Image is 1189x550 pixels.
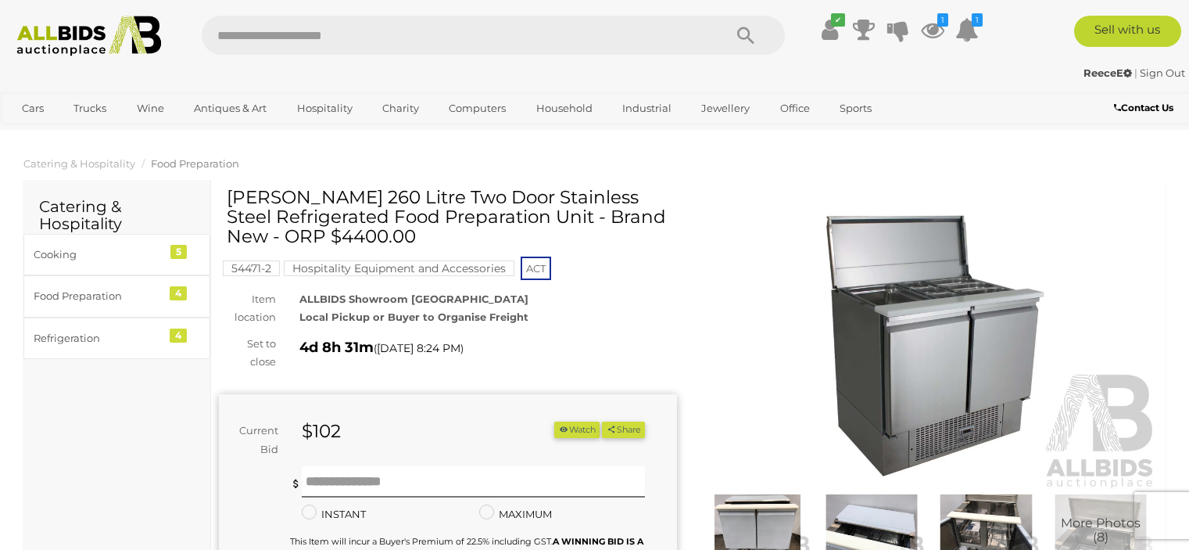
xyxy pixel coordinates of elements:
button: Watch [554,422,600,438]
span: More Photos (8) [1061,516,1141,544]
a: Charity [372,95,429,121]
b: Contact Us [1114,102,1173,113]
div: Current Bid [219,422,290,458]
strong: $102 [302,420,341,442]
strong: Local Pickup or Buyer to Organise Freight [299,311,528,323]
a: Antiques & Art [184,95,277,121]
label: MAXIMUM [479,505,552,523]
div: 4 [170,329,187,343]
a: Contact Us [1114,99,1177,117]
a: 1 [955,16,979,44]
strong: 4d 8h 31m [299,339,374,356]
a: Catering & Hospitality [23,157,135,170]
a: Jewellery [691,95,760,121]
a: Computers [439,95,516,121]
a: Household [526,95,603,121]
span: ( ) [374,342,464,354]
h2: Catering & Hospitality [39,198,195,232]
a: [GEOGRAPHIC_DATA] [12,121,143,147]
h1: [PERSON_NAME] 260 Litre Two Door Stainless Steel Refrigerated Food Preparation Unit - Brand New -... [227,188,673,247]
span: [DATE] 8:24 PM [377,341,460,355]
i: 1 [937,13,948,27]
strong: ALLBIDS Showroom [GEOGRAPHIC_DATA] [299,293,528,305]
a: ReeceE [1083,67,1134,79]
a: Trucks [63,95,116,121]
a: Sell with us [1074,16,1181,47]
img: Desmon 260 Litre Two Door Stainless Steel Refrigerated Food Preparation Unit - Brand New - ORP $4... [700,196,1159,491]
i: ✔ [831,13,845,27]
a: Cooking 5 [23,234,210,275]
a: 54471-2 [223,262,280,275]
a: Sign Out [1140,67,1185,79]
a: Wine [127,95,174,121]
a: Industrial [612,95,682,121]
mark: 54471-2 [223,261,280,276]
strong: ReeceE [1083,67,1132,79]
div: Food Preparation [34,287,163,305]
div: Item location [207,290,288,327]
a: Hospitality [287,95,363,121]
a: Office [770,95,820,121]
a: Food Preparation 4 [23,275,210,317]
span: | [1134,67,1137,79]
mark: Hospitality Equipment and Accessories [284,261,514,276]
a: Sports [829,95,882,121]
label: INSTANT [302,505,366,523]
i: 1 [972,13,983,27]
img: Allbids.com.au [9,16,170,56]
a: Cars [12,95,54,121]
div: Cooking [34,246,163,264]
div: Refrigeration [34,329,163,347]
a: Food Preparation [151,157,239,170]
a: Refrigeration 4 [23,318,210,359]
button: Share [602,422,645,438]
li: Watch this item [554,422,600,438]
span: ACT [521,257,551,280]
a: ✔ [818,16,841,44]
div: 4 [170,286,187,300]
button: Search [707,16,785,55]
div: 5 [170,245,187,259]
div: Set to close [207,335,288,372]
a: 1 [921,16,944,44]
a: Hospitality Equipment and Accessories [284,262,514,275]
